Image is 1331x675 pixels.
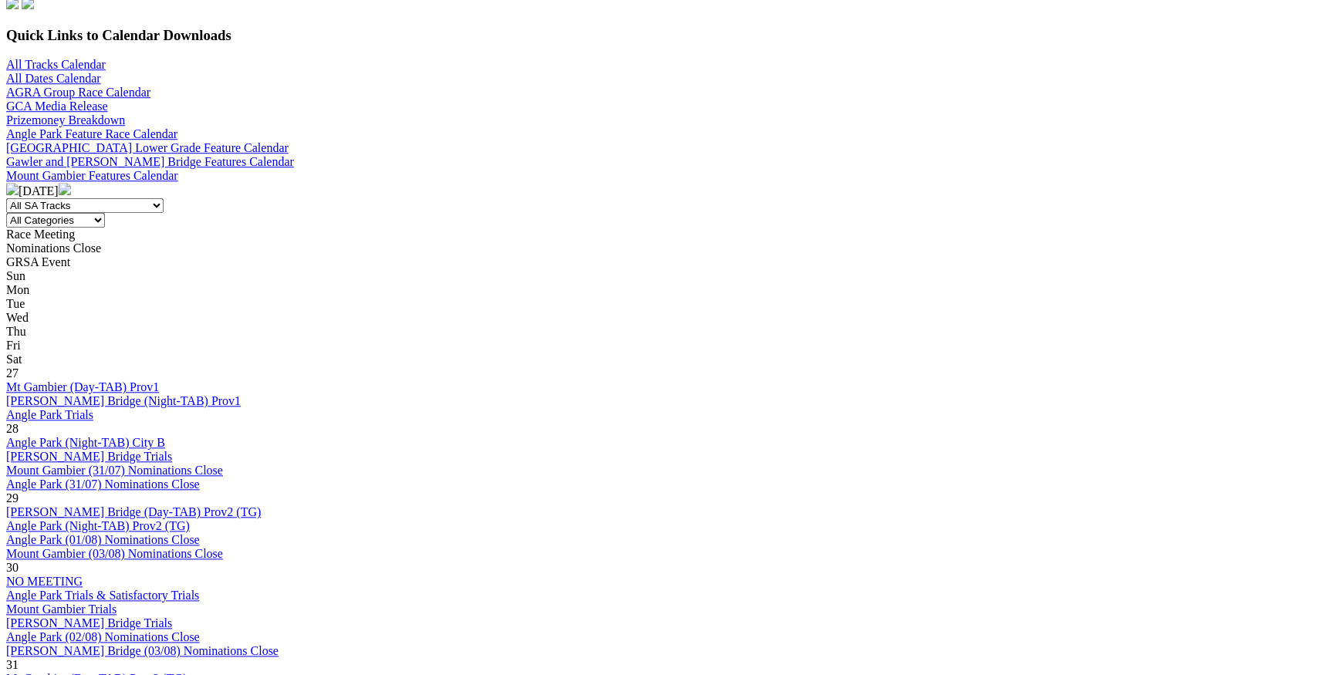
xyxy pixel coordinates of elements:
[6,311,1325,325] div: Wed
[59,183,71,195] img: chevron-right-pager-white.svg
[6,27,1325,44] h3: Quick Links to Calendar Downloads
[6,589,199,602] a: Angle Park Trials & Satisfactory Trials
[6,533,200,546] a: Angle Park (01/08) Nominations Close
[6,519,190,532] a: Angle Park (Night-TAB) Prov2 (TG)
[6,436,165,449] a: Angle Park (Night-TAB) City B
[6,100,108,113] a: GCA Media Release
[6,86,150,99] a: AGRA Group Race Calendar
[6,505,261,518] a: [PERSON_NAME] Bridge (Day-TAB) Prov2 (TG)
[6,113,125,127] a: Prizemoney Breakdown
[6,339,1325,353] div: Fri
[6,394,241,407] a: [PERSON_NAME] Bridge (Night-TAB) Prov1
[6,422,19,435] span: 28
[6,72,101,85] a: All Dates Calendar
[6,658,19,671] span: 31
[6,491,19,505] span: 29
[6,228,1325,241] div: Race Meeting
[6,450,172,463] a: [PERSON_NAME] Bridge Trials
[6,241,1325,255] div: Nominations Close
[6,408,93,421] a: Angle Park Trials
[6,366,19,380] span: 27
[6,141,289,154] a: [GEOGRAPHIC_DATA] Lower Grade Feature Calendar
[6,283,1325,297] div: Mon
[6,255,1325,269] div: GRSA Event
[6,155,294,168] a: Gawler and [PERSON_NAME] Bridge Features Calendar
[6,630,200,643] a: Angle Park (02/08) Nominations Close
[6,575,83,588] a: NO MEETING
[6,644,279,657] a: [PERSON_NAME] Bridge (03/08) Nominations Close
[6,297,1325,311] div: Tue
[6,169,178,182] a: Mount Gambier Features Calendar
[6,183,19,195] img: chevron-left-pager-white.svg
[6,561,19,574] span: 30
[6,127,177,140] a: Angle Park Feature Race Calendar
[6,380,159,393] a: Mt Gambier (Day-TAB) Prov1
[6,547,223,560] a: Mount Gambier (03/08) Nominations Close
[6,353,1325,366] div: Sat
[6,269,1325,283] div: Sun
[6,602,117,616] a: Mount Gambier Trials
[6,478,200,491] a: Angle Park (31/07) Nominations Close
[6,58,106,71] a: All Tracks Calendar
[6,183,1325,198] div: [DATE]
[6,616,172,629] a: [PERSON_NAME] Bridge Trials
[6,464,223,477] a: Mount Gambier (31/07) Nominations Close
[6,325,1325,339] div: Thu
